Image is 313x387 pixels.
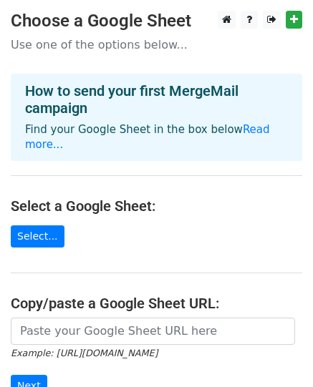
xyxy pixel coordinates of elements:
[25,123,270,151] a: Read more...
[25,122,288,152] p: Find your Google Sheet in the box below
[11,225,64,248] a: Select...
[25,82,288,117] h4: How to send your first MergeMail campaign
[11,197,302,215] h4: Select a Google Sheet:
[11,348,158,358] small: Example: [URL][DOMAIN_NAME]
[241,318,313,387] iframe: Chat Widget
[11,11,302,31] h3: Choose a Google Sheet
[11,37,302,52] p: Use one of the options below...
[11,295,302,312] h4: Copy/paste a Google Sheet URL:
[11,318,295,345] input: Paste your Google Sheet URL here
